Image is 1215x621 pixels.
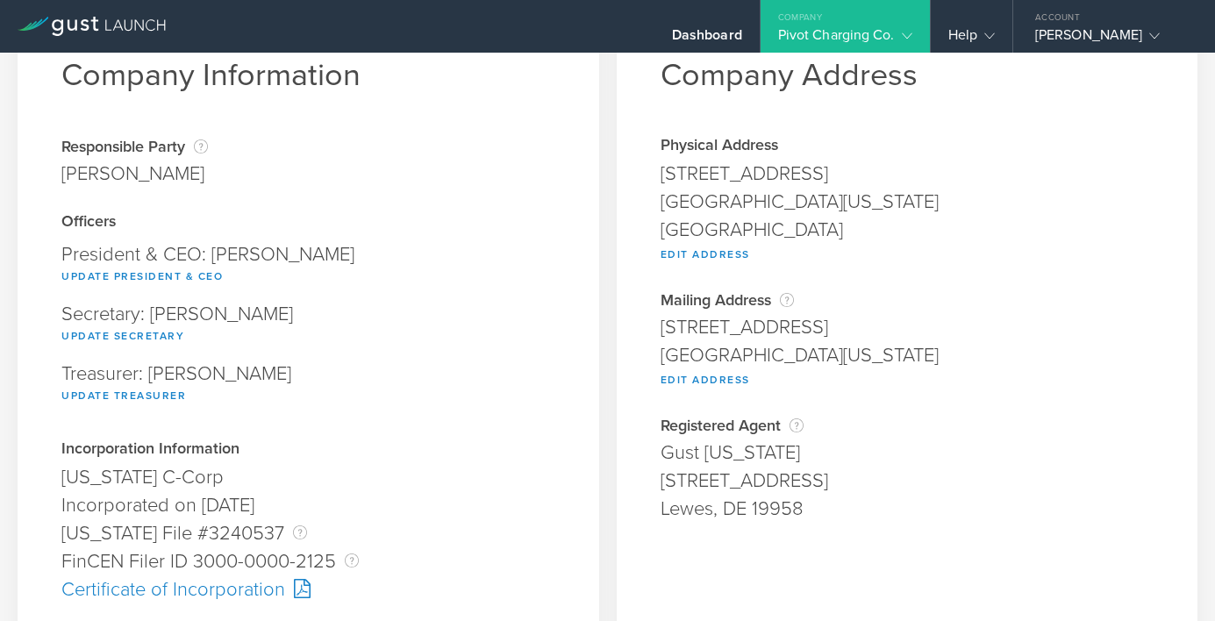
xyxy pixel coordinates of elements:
[661,369,750,390] button: Edit Address
[61,56,555,94] h1: Company Information
[661,56,1154,94] h1: Company Address
[61,296,555,355] div: Secretary: [PERSON_NAME]
[1127,537,1215,621] iframe: Chat Widget
[61,266,223,287] button: Update President & CEO
[1035,26,1184,53] div: [PERSON_NAME]
[61,441,555,459] div: Incorporation Information
[661,467,1154,495] div: [STREET_ADDRESS]
[661,216,1154,244] div: [GEOGRAPHIC_DATA]
[61,575,555,603] div: Certificate of Incorporation
[61,160,208,188] div: [PERSON_NAME]
[61,519,555,547] div: [US_STATE] File #3240537
[661,291,1154,309] div: Mailing Address
[661,439,1154,467] div: Gust [US_STATE]
[61,214,555,232] div: Officers
[61,325,184,346] button: Update Secretary
[672,26,742,53] div: Dashboard
[661,341,1154,369] div: [GEOGRAPHIC_DATA][US_STATE]
[778,26,912,53] div: Pivot Charging Co.
[61,385,186,406] button: Update Treasurer
[661,495,1154,523] div: Lewes, DE 19958
[61,138,208,155] div: Responsible Party
[661,160,1154,188] div: [STREET_ADDRESS]
[61,355,555,415] div: Treasurer: [PERSON_NAME]
[661,244,750,265] button: Edit Address
[661,138,1154,155] div: Physical Address
[61,547,555,575] div: FinCEN Filer ID 3000-0000-2125
[61,463,555,491] div: [US_STATE] C-Corp
[948,26,995,53] div: Help
[661,188,1154,216] div: [GEOGRAPHIC_DATA][US_STATE]
[661,313,1154,341] div: [STREET_ADDRESS]
[61,236,555,296] div: President & CEO: [PERSON_NAME]
[61,491,555,519] div: Incorporated on [DATE]
[661,417,1154,434] div: Registered Agent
